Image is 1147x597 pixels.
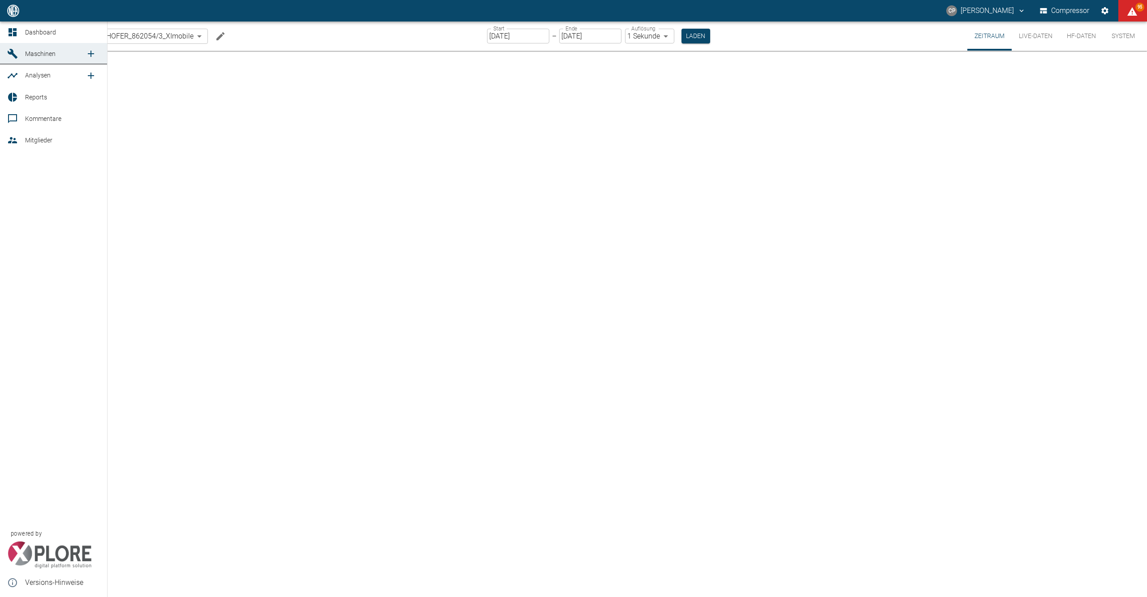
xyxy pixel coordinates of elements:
[82,67,100,85] a: new /analyses/list/0
[25,115,61,122] span: Kommentare
[487,29,549,43] input: DD.MM.YYYY
[7,541,92,568] img: Xplore Logo
[945,3,1027,19] button: christoph.palm@neuman-esser.com
[11,529,42,538] span: powered by
[25,577,100,588] span: Versions-Hinweise
[1060,21,1103,51] button: HF-Daten
[1038,3,1091,19] button: Compressor
[681,29,710,43] button: Laden
[82,45,100,63] a: new /machines
[1135,3,1144,12] span: 95
[565,25,577,32] label: Ende
[1103,21,1143,51] button: System
[25,72,51,79] span: Analysen
[631,25,655,32] label: Auflösung
[25,50,56,57] span: Maschinen
[1097,3,1113,19] button: Einstellungen
[625,29,674,43] div: 1 Sekunde
[1012,21,1060,51] button: Live-Daten
[211,27,229,45] button: Machine bearbeiten
[47,31,194,41] span: DLR-Hardthausen_HOFER_862054/3_XImobile
[967,21,1012,51] button: Zeitraum
[559,29,621,43] input: DD.MM.YYYY
[552,31,556,41] p: –
[946,5,957,16] div: CP
[493,25,505,32] label: Start
[6,4,20,17] img: logo
[25,137,52,144] span: Mitglieder
[25,94,47,101] span: Reports
[33,31,194,42] a: DLR-Hardthausen_HOFER_862054/3_XImobile
[25,29,56,36] span: Dashboard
